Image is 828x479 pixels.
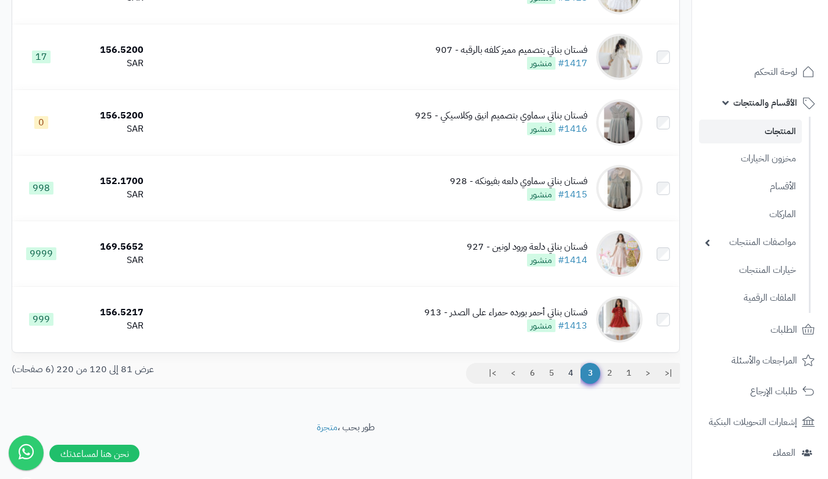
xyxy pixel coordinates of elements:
[527,254,555,266] span: منشور
[709,414,797,430] span: إشعارات التحويلات البنكية
[699,202,802,227] a: الماركات
[75,44,144,57] div: 156.5200
[596,34,643,80] img: فستان بناتي بتصميم مميز كلفه بالرقبه - 907
[699,146,802,171] a: مخزون الخيارات
[699,286,802,311] a: الملفات الرقمية
[29,313,53,326] span: 999
[699,258,802,283] a: خيارات المنتجات
[75,109,144,123] div: 156.5200
[749,18,817,42] img: logo-2.png
[638,363,658,384] a: <
[75,306,144,319] div: 156.5217
[600,363,619,384] a: 2
[619,363,639,384] a: 1
[699,230,802,255] a: مواصفات المنتجات
[415,109,587,123] div: فستان بناتي سماوي بتصميم انيق وكلاسيكي - 925
[3,363,346,376] div: عرض 81 إلى 120 من 220 (6 صفحات)
[32,51,51,63] span: 17
[699,120,802,143] a: المنتجات
[699,377,821,405] a: طلبات الإرجاع
[733,95,797,111] span: الأقسام والمنتجات
[699,347,821,374] a: المراجعات والأسئلة
[527,123,555,135] span: منشور
[75,57,144,70] div: SAR
[527,319,555,332] span: منشور
[558,122,587,136] a: #1416
[558,56,587,70] a: #1417
[26,247,56,260] span: 9999
[770,322,797,338] span: الطلبات
[522,363,542,384] a: 6
[750,383,797,399] span: طلبات الإرجاع
[527,188,555,201] span: منشور
[75,188,144,201] div: SAR
[596,296,643,343] img: فستان بناتي أحمر بورده حمراء على الصدر - 913
[596,99,643,146] img: فستان بناتي سماوي بتصميم انيق وكلاسيكي - 925
[75,123,144,136] div: SAR
[75,175,144,188] div: 152.1700
[558,253,587,267] a: #1414
[75,240,144,254] div: 169.5652
[596,231,643,277] img: فستان بناتي دلعة ورود لونين - 927
[580,363,600,384] span: 3
[732,352,797,369] span: المراجعات والأسئلة
[317,420,338,434] a: متجرة
[699,58,821,86] a: لوحة التحكم
[596,165,643,211] img: فستان بناتي سماوي دلعه بفيونكه - 928
[481,363,504,384] a: >|
[773,445,795,461] span: العملاء
[450,175,587,188] div: فستان بناتي سماوي دلعه بفيونكه - 928
[75,254,144,267] div: SAR
[558,319,587,333] a: #1413
[754,64,797,80] span: لوحة التحكم
[561,363,580,384] a: 4
[699,316,821,344] a: الطلبات
[503,363,523,384] a: >
[699,408,821,436] a: إشعارات التحويلات البنكية
[527,57,555,70] span: منشور
[657,363,680,384] a: |<
[542,363,561,384] a: 5
[558,188,587,201] a: #1415
[435,44,587,57] div: فستان بناتي بتصميم مميز كلفه بالرقبه - 907
[467,240,587,254] div: فستان بناتي دلعة ورود لونين - 927
[699,174,802,199] a: الأقسام
[29,182,53,195] span: 998
[75,319,144,333] div: SAR
[699,439,821,467] a: العملاء
[424,306,587,319] div: فستان بناتي أحمر بورده حمراء على الصدر - 913
[34,116,48,129] span: 0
